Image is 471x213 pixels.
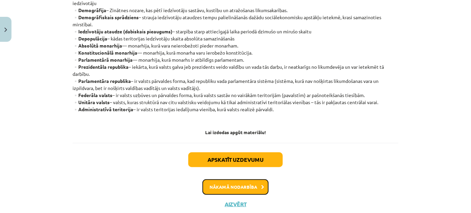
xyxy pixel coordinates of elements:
button: Nākamā nodarbība [202,179,269,195]
strong: ▫️Federāla valsts [73,92,112,98]
button: Aizvērt [223,201,248,208]
strong: ▫️Prezidentāla republika [73,64,129,70]
strong: ▫️Parlamentāra republika [73,78,131,84]
button: Apskatīt uzdevumu [188,152,283,167]
strong: Lai izdodas apgūt materiālu! [205,129,266,135]
strong: ▫️Depopulācija [73,35,107,41]
strong: ▫️Demogrāfija [73,7,106,13]
strong: ▫️Konstitucionālā monarhija [73,50,137,56]
strong: ▫️Administratīvā teritorija [73,106,133,112]
strong: ▫️Iedzīvotāju ataudze (dabiskais pieaugums) [73,28,172,34]
strong: ▫️Parlamentārā monarhija [73,57,133,63]
strong: ▫️Absolūtā monarhija [73,42,122,49]
strong: ▫️Unitāra valsts [73,99,110,105]
img: icon-close-lesson-0947bae3869378f0d4975bcd49f059093ad1ed9edebbc8119c70593378902aed.svg [4,28,7,32]
strong: ▫️Demogrāfiskais sprādziens [73,14,139,20]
